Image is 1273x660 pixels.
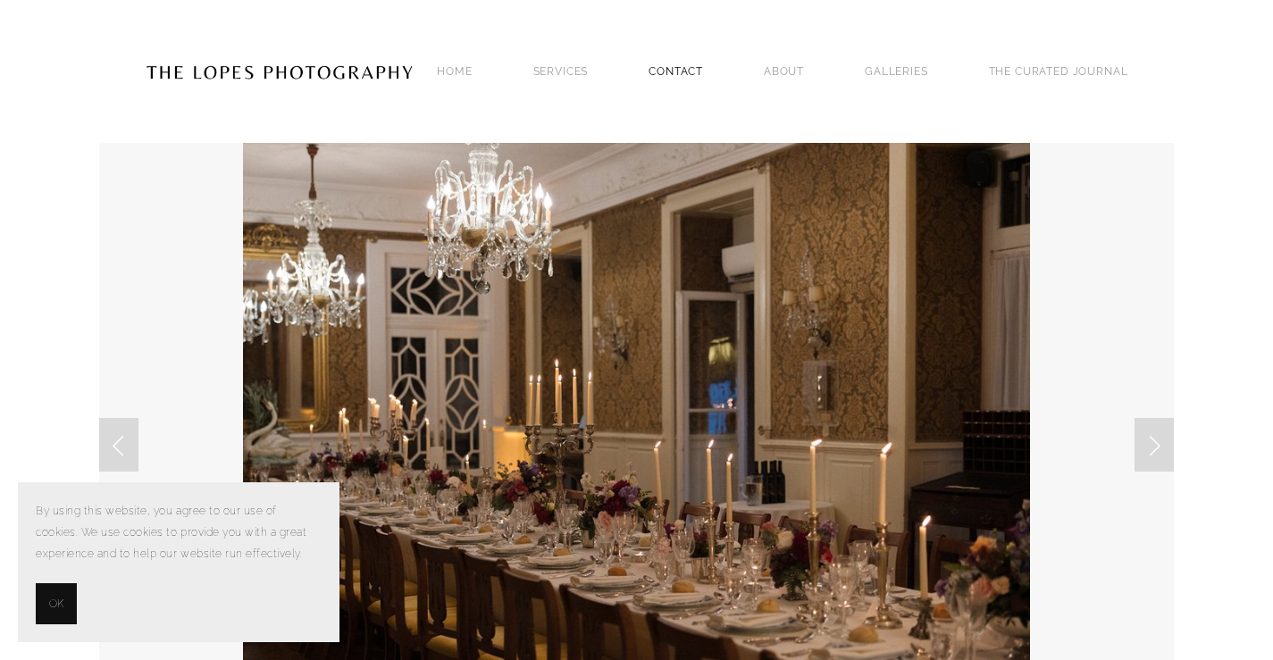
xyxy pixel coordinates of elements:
[18,482,339,642] section: Cookie banner
[533,65,589,78] a: SERVICES
[1135,418,1174,472] a: Next Slide
[865,59,928,83] a: GALLERIES
[146,28,414,115] img: Portugal Wedding Photographer | The Lopes Photography
[649,59,703,83] a: Contact
[49,593,63,614] span: OK
[764,59,804,83] a: ABOUT
[36,583,77,624] button: OK
[437,59,472,83] a: Home
[99,418,138,472] a: Previous Slide
[36,500,322,565] p: By using this website, you agree to our use of cookies. We use cookies to provide you with a grea...
[989,59,1128,83] a: THE CURATED JOURNAL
